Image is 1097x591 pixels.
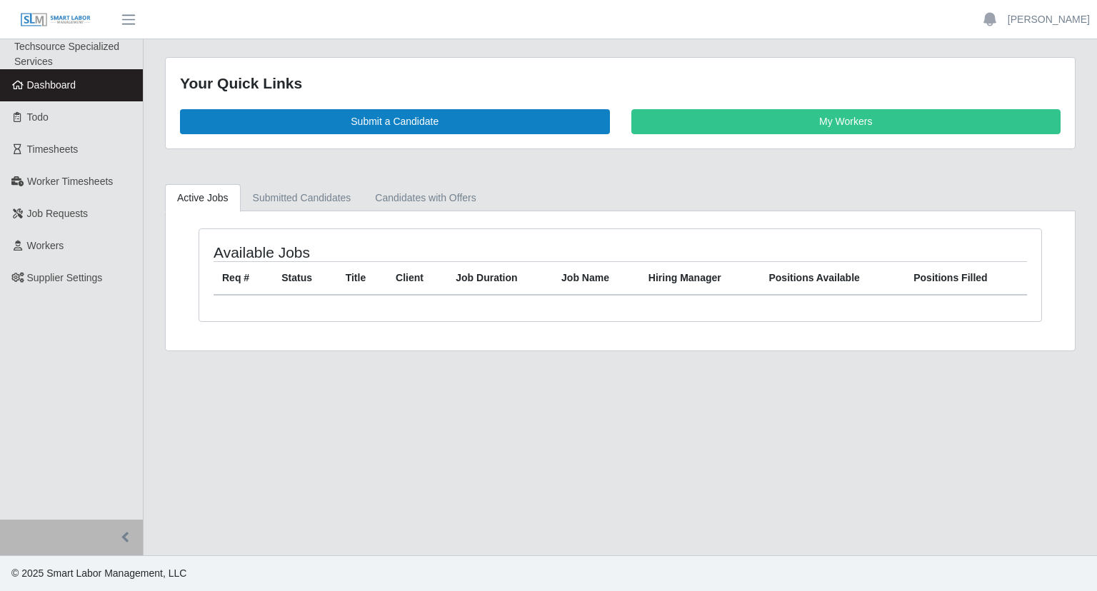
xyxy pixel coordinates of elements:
span: Worker Timesheets [27,176,113,187]
th: Job Duration [447,261,553,295]
th: Title [337,261,387,295]
a: Candidates with Offers [363,184,488,212]
th: Job Name [553,261,640,295]
a: Submit a Candidate [180,109,610,134]
th: Hiring Manager [640,261,761,295]
th: Client [387,261,447,295]
th: Positions Filled [905,261,1027,295]
span: Supplier Settings [27,272,103,283]
span: Job Requests [27,208,89,219]
span: Workers [27,240,64,251]
a: Submitted Candidates [241,184,364,212]
div: Your Quick Links [180,72,1061,95]
img: SLM Logo [20,12,91,28]
th: Status [273,261,336,295]
th: Positions Available [760,261,905,295]
span: Todo [27,111,49,123]
a: My Workers [631,109,1061,134]
th: Req # [214,261,273,295]
span: Techsource Specialized Services [14,41,119,67]
span: Timesheets [27,143,79,155]
span: © 2025 Smart Labor Management, LLC [11,567,186,579]
a: Active Jobs [165,184,241,212]
h4: Available Jobs [214,243,540,261]
span: Dashboard [27,79,76,91]
a: [PERSON_NAME] [1008,12,1090,27]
